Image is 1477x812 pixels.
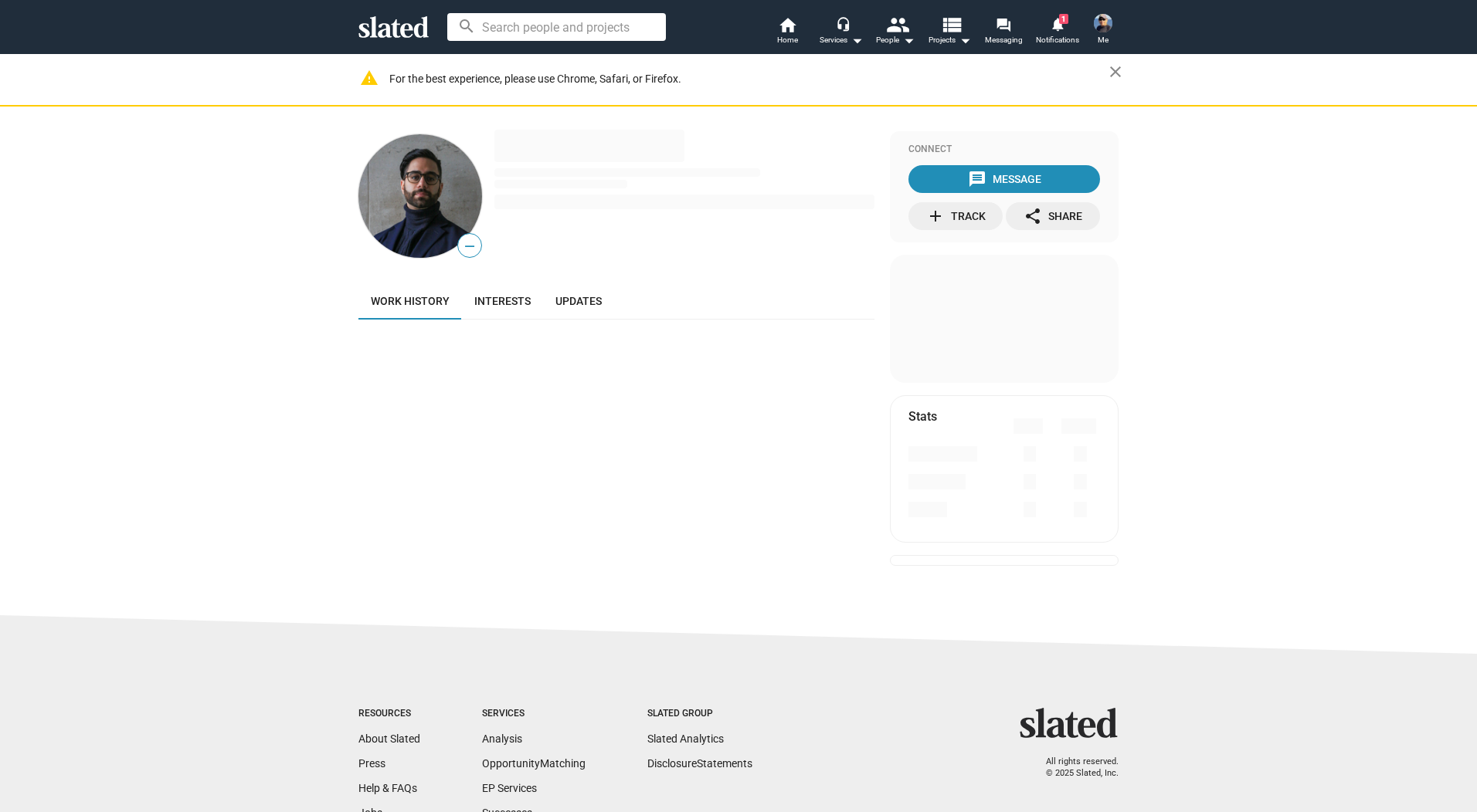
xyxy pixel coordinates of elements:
a: Help & FAQs [358,782,417,794]
mat-icon: arrow_drop_down [956,31,974,49]
p: All rights reserved. © 2025 Slated, Inc. [1030,756,1119,779]
mat-icon: view_list [940,13,963,36]
div: Message [968,165,1041,193]
div: Share [1024,202,1082,230]
button: Share [1006,202,1100,230]
button: Message [908,165,1100,193]
button: People [868,15,922,49]
a: Analysis [482,732,522,745]
span: Projects [929,31,971,49]
div: Track [926,202,986,230]
a: About Slated [358,732,420,745]
a: Interests [462,283,543,320]
button: Projects [922,15,976,49]
a: Slated Analytics [647,732,724,745]
mat-icon: arrow_drop_down [899,31,918,49]
span: — [458,236,481,256]
a: Press [358,757,385,770]
mat-icon: forum [996,17,1010,32]
mat-icon: close [1106,63,1125,81]
div: Connect [908,144,1100,156]
mat-icon: home [778,15,796,34]
a: OpportunityMatching [482,757,586,770]
span: Interests [474,295,531,307]
input: Search people and projects [447,13,666,41]
span: Home [777,31,798,49]
span: Work history [371,295,450,307]
a: Work history [358,283,462,320]
div: Slated Group [647,708,752,720]
div: Services [820,31,863,49]
span: Me [1098,31,1109,49]
mat-icon: add [926,207,945,225]
button: Mukesh 'Divyang' ParikhMe [1085,11,1122,51]
div: Resources [358,708,420,720]
span: 1 [1059,14,1068,24]
mat-icon: headset_mic [836,17,850,31]
a: EP Services [482,782,537,794]
img: Mukesh 'Divyang' Parikh [1094,14,1112,32]
div: For the best experience, please use Chrome, Safari, or Firefox. [389,69,1109,90]
mat-icon: message [968,170,986,188]
mat-icon: notifications [1050,16,1064,31]
a: Messaging [976,15,1031,49]
button: Track [908,202,1003,230]
a: Home [760,15,814,49]
a: 1Notifications [1031,15,1085,49]
mat-icon: people [886,13,908,36]
span: Messaging [985,31,1023,49]
a: DisclosureStatements [647,757,752,770]
button: Services [814,15,868,49]
mat-icon: share [1024,207,1042,225]
span: Updates [555,295,602,307]
div: Services [482,708,586,720]
div: People [876,31,915,49]
mat-icon: arrow_drop_down [847,31,866,49]
a: Updates [543,283,614,320]
mat-card-title: Stats [908,408,937,425]
span: Notifications [1036,31,1079,49]
mat-icon: warning [360,69,379,87]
